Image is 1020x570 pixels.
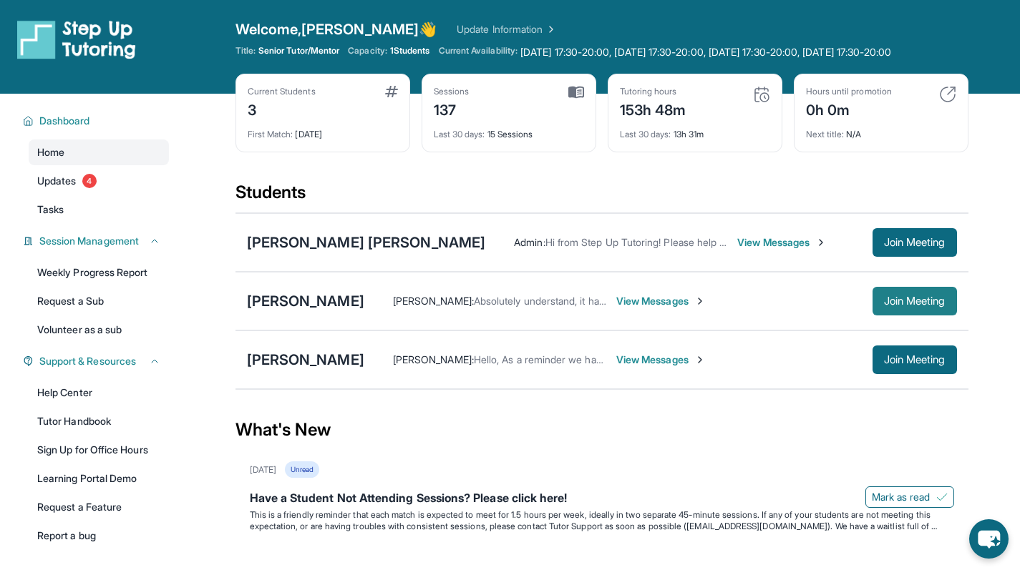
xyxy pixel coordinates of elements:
span: Hello, As a reminder we have a session from 7 to 8pm Let me know if there are any issues [474,353,884,365]
span: Join Meeting [884,355,946,364]
button: Join Meeting [873,228,957,257]
span: View Messages [737,235,827,250]
img: Chevron-Right [815,237,827,248]
div: 137 [434,97,470,120]
span: Updates [37,174,77,188]
span: Join Meeting [884,297,946,305]
img: card [385,86,398,97]
span: View Messages [616,353,706,367]
span: Dashboard [39,114,90,128]
img: card [568,86,584,99]
img: card [939,86,956,103]
a: Report a bug [29,523,169,549]
img: Chevron-Right [694,354,706,365]
div: [PERSON_NAME] [247,291,364,311]
span: [DATE] 17:30-20:00, [DATE] 17:30-20:00, [DATE] 17:30-20:00, [DATE] 17:30-20:00 [520,45,891,59]
div: Current Students [248,86,316,97]
div: Sessions [434,86,470,97]
a: Request a Sub [29,288,169,314]
span: Support & Resources [39,354,136,368]
a: Update Information [457,22,557,36]
img: card [753,86,770,103]
a: Updates4 [29,168,169,194]
div: Unread [285,461,319,478]
span: Welcome, [PERSON_NAME] 👋 [235,19,437,39]
div: Hours until promotion [806,86,892,97]
div: 3 [248,97,316,120]
span: Home [37,145,64,159]
span: Admin : [514,236,545,248]
span: Senior Tutor/Mentor [258,45,339,56]
button: Session Management [34,234,160,248]
img: Chevron-Right [694,295,706,307]
a: Tutor Handbook [29,408,169,434]
button: chat-button [969,519,1009,559]
button: Dashboard [34,114,160,128]
a: Help Center [29,380,169,406]
img: Mark as read [936,491,948,503]
span: Next title : [806,129,845,139]
span: Title: [235,45,256,56]
img: logo [17,19,136,59]
div: Tutoring hours [620,86,686,97]
div: Have a Student Not Attending Sessions? Please click here! [250,489,954,509]
div: 0h 0m [806,97,892,120]
span: First Match : [248,129,293,139]
div: N/A [806,120,956,140]
a: Learning Portal Demo [29,466,169,491]
a: Request a Feature [29,494,169,520]
a: Weekly Progress Report [29,260,169,285]
div: 15 Sessions [434,120,584,140]
p: This is a friendly reminder that each match is expected to meet for 1.5 hours per week, ideally i... [250,509,954,532]
span: Capacity: [348,45,387,56]
img: Chevron Right [543,22,557,36]
span: Last 30 days : [434,129,485,139]
span: Tasks [37,202,64,217]
button: Join Meeting [873,345,957,374]
span: 4 [82,174,97,188]
div: [PERSON_NAME] [PERSON_NAME] [247,232,486,252]
button: Join Meeting [873,287,957,315]
button: Support & Resources [34,354,160,368]
button: Mark as read [865,486,954,508]
div: [DATE] [248,120,398,140]
span: [PERSON_NAME] : [393,295,474,307]
span: Session Management [39,234,139,248]
a: Home [29,139,169,165]
span: 1 Students [390,45,430,56]
div: Students [235,181,968,212]
span: Absolutely understand, it happens please let me know if anything changes [474,295,809,307]
div: What's New [235,398,968,461]
span: View Messages [616,294,706,308]
div: 153h 48m [620,97,686,120]
span: Mark as read [872,490,931,504]
a: Tasks [29,197,169,222]
div: 13h 31m [620,120,770,140]
span: Last 30 days : [620,129,671,139]
div: [DATE] [250,464,276,476]
span: Join Meeting [884,238,946,247]
a: Sign Up for Office Hours [29,437,169,463]
div: [PERSON_NAME] [247,350,364,370]
span: Current Availability: [439,45,518,59]
span: [PERSON_NAME] : [393,353,474,365]
a: Volunteer as a sub [29,317,169,343]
